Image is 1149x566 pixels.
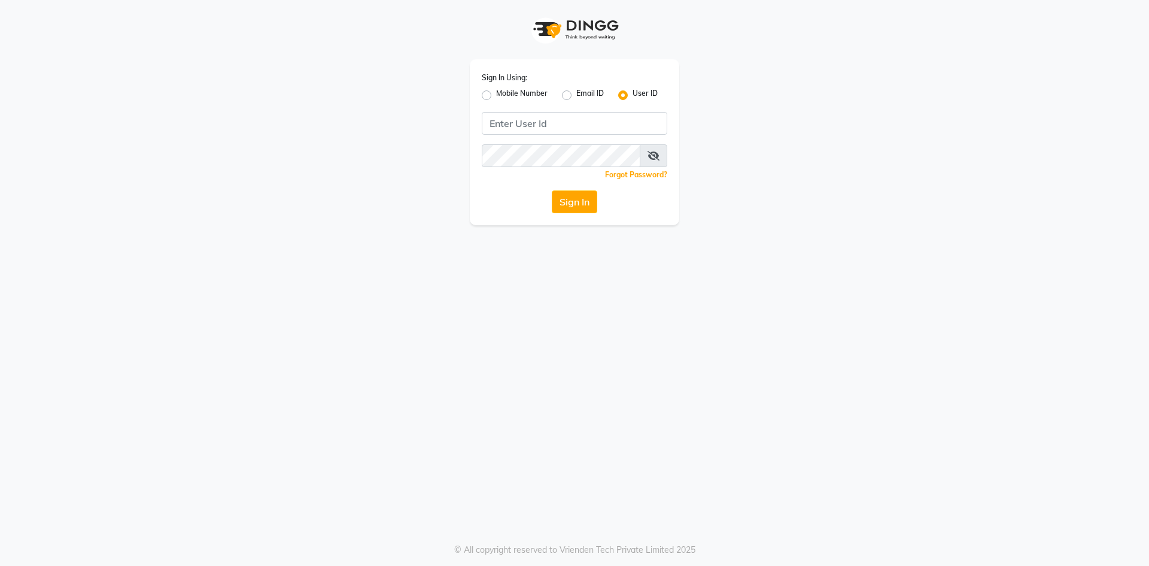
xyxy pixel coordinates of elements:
label: Sign In Using: [482,72,527,83]
button: Sign In [552,190,597,213]
input: Username [482,112,667,135]
label: User ID [633,88,658,102]
label: Mobile Number [496,88,548,102]
input: Username [482,144,640,167]
img: logo1.svg [527,12,622,47]
a: Forgot Password? [605,170,667,179]
label: Email ID [576,88,604,102]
